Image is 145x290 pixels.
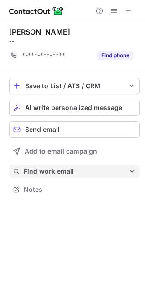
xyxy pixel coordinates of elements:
div: -- [9,37,140,45]
img: ContactOut v5.3.10 [9,5,64,16]
span: Add to email campaign [25,148,97,155]
div: Save to List / ATS / CRM [25,82,124,90]
button: Send email [9,121,140,138]
button: Add to email campaign [9,143,140,160]
span: Find work email [24,167,129,175]
button: Find work email [9,165,140,178]
div: [PERSON_NAME] [9,27,70,36]
span: AI write personalized message [25,104,122,111]
span: Send email [25,126,60,133]
button: Notes [9,183,140,196]
button: Reveal Button [97,51,133,60]
button: save-profile-one-click [9,78,140,94]
span: Notes [24,185,136,194]
button: AI write personalized message [9,100,140,116]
